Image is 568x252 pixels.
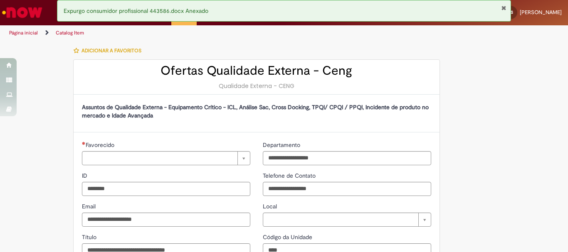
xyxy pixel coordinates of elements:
span: Necessários - Favorecido [86,141,116,149]
span: Departamento [263,141,302,149]
button: Adicionar a Favoritos [73,42,146,59]
span: Telefone de Contato [263,172,317,179]
h2: Ofertas Qualidade Externa - Ceng [82,64,431,78]
strong: Assuntos de Qualidade Externa - Equipamento Crítico - ICL, Análise Sac, Cross Docking, TPQI/ CPQI... [82,103,429,119]
span: Adicionar a Favoritos [81,47,141,54]
a: Catalog Item [56,29,84,36]
span: [PERSON_NAME] [520,9,562,16]
input: Telefone de Contato [263,182,431,196]
a: Limpar campo Local [263,213,431,227]
span: Título [82,233,98,241]
a: Limpar campo Favorecido [82,151,250,165]
input: Departamento [263,151,431,165]
input: Email [82,213,250,227]
img: ServiceNow [1,4,44,21]
span: Local [263,203,279,210]
span: Código da Unidade [263,233,314,241]
div: Qualidade Externa - CENG [82,82,431,90]
span: Expurgo consumidor profissional 443586.docx Anexado [64,7,208,15]
button: Fechar Notificação [501,5,506,11]
span: ID [82,172,89,179]
ul: Trilhas de página [6,25,373,41]
span: Necessários [82,142,86,145]
a: Página inicial [9,29,38,36]
input: ID [82,182,250,196]
span: Email [82,203,97,210]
